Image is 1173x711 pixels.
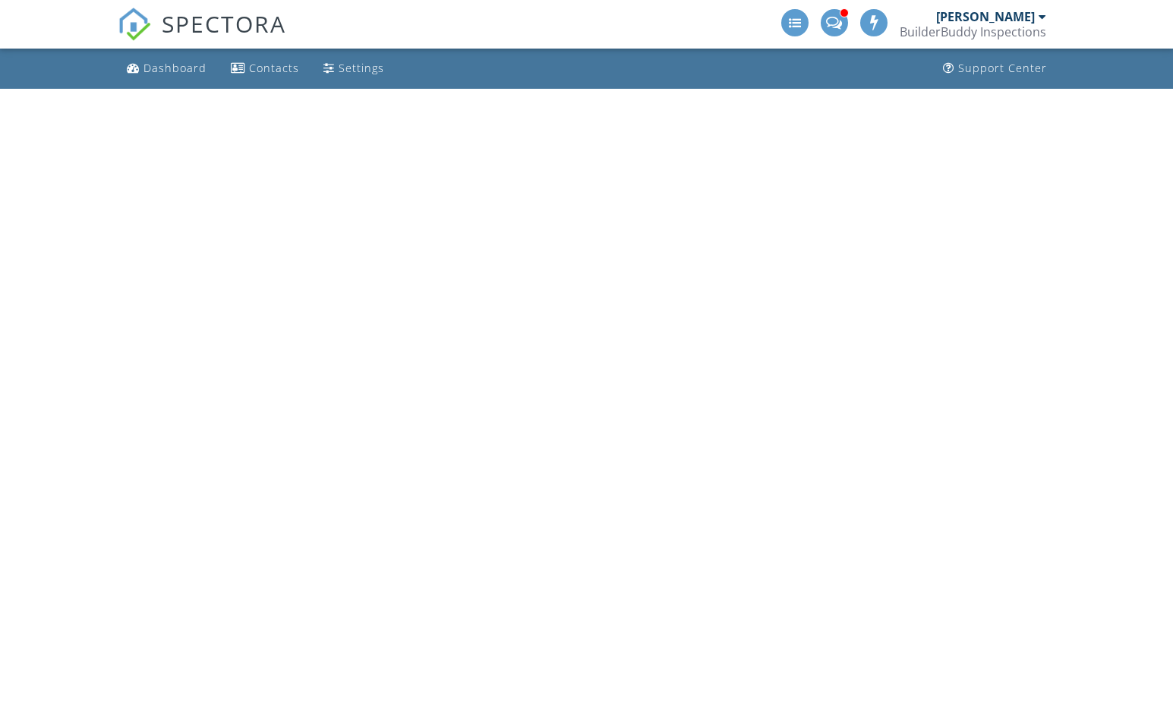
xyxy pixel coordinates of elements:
[317,55,390,83] a: Settings
[143,61,207,75] div: Dashboard
[121,55,213,83] a: Dashboard
[958,61,1047,75] div: Support Center
[936,9,1035,24] div: [PERSON_NAME]
[249,61,299,75] div: Contacts
[225,55,305,83] a: Contacts
[900,24,1046,39] div: BuilderBuddy Inspections
[118,8,151,41] img: The Best Home Inspection Software - Spectora
[162,8,286,39] span: SPECTORA
[339,61,384,75] div: Settings
[118,20,286,52] a: SPECTORA
[937,55,1053,83] a: Support Center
